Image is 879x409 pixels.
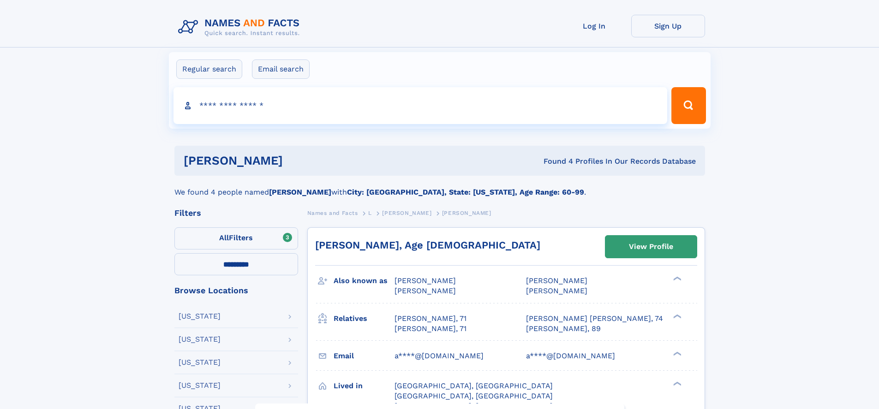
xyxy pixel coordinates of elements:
[382,207,431,219] a: [PERSON_NAME]
[179,336,221,343] div: [US_STATE]
[179,382,221,389] div: [US_STATE]
[395,314,466,324] a: [PERSON_NAME], 71
[526,276,587,285] span: [PERSON_NAME]
[179,313,221,320] div: [US_STATE]
[174,176,705,198] div: We found 4 people named with .
[557,15,631,37] a: Log In
[368,210,372,216] span: L
[671,380,682,386] div: ❯
[605,236,697,258] a: View Profile
[671,87,706,124] button: Search Button
[442,210,491,216] span: [PERSON_NAME]
[334,348,395,364] h3: Email
[174,227,298,249] label: Filters
[334,378,395,394] h3: Lived in
[671,276,682,282] div: ❯
[252,59,310,79] label: Email search
[395,286,456,295] span: [PERSON_NAME]
[395,391,553,400] span: [GEOGRAPHIC_DATA], [GEOGRAPHIC_DATA]
[174,15,307,40] img: Logo Names and Facts
[219,233,229,242] span: All
[395,276,456,285] span: [PERSON_NAME]
[395,324,466,334] a: [PERSON_NAME], 71
[382,210,431,216] span: [PERSON_NAME]
[334,273,395,289] h3: Also known as
[307,207,358,219] a: Names and Facts
[526,324,601,334] a: [PERSON_NAME], 89
[629,236,673,257] div: View Profile
[413,156,696,166] div: Found 4 Profiles In Our Records Database
[671,313,682,319] div: ❯
[671,350,682,356] div: ❯
[174,209,298,217] div: Filters
[179,359,221,366] div: [US_STATE]
[334,311,395,326] h3: Relatives
[631,15,705,37] a: Sign Up
[526,286,587,295] span: [PERSON_NAME]
[176,59,242,79] label: Regular search
[269,188,331,196] b: [PERSON_NAME]
[526,314,663,324] a: [PERSON_NAME] [PERSON_NAME], 74
[184,155,413,166] h1: [PERSON_NAME]
[174,286,298,295] div: Browse Locations
[173,87,668,124] input: search input
[395,381,553,390] span: [GEOGRAPHIC_DATA], [GEOGRAPHIC_DATA]
[347,188,584,196] b: City: [GEOGRAPHIC_DATA], State: [US_STATE], Age Range: 60-99
[368,207,372,219] a: L
[315,239,540,251] a: [PERSON_NAME], Age [DEMOGRAPHIC_DATA]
